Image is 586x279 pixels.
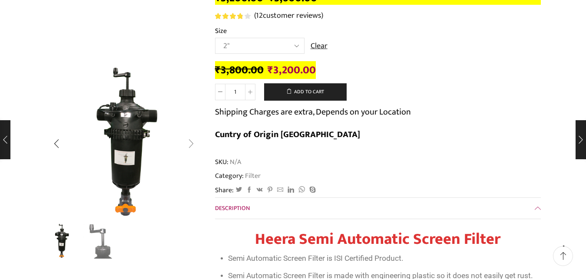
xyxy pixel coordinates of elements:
span: Category: [215,171,261,181]
label: Size [215,26,227,36]
input: Product quantity [225,84,245,100]
p: Shipping Charges are extra, Depends on your Location [215,105,411,119]
span: Heera Semi Automatic Screen Filter [255,226,500,252]
a: Description [215,198,541,219]
span: SKU: [215,157,541,167]
div: Previous slide [46,133,67,154]
a: (12customer reviews) [254,10,323,22]
div: Rated 3.92 out of 5 [215,13,250,19]
span: ₹ [215,61,221,79]
a: Filter [244,170,261,181]
span: 12 [256,9,263,22]
a: Clear options [311,41,328,52]
span: 12 [215,13,252,19]
button: Add to cart [264,83,347,101]
span: Share: [215,185,234,195]
span: Rated out of 5 based on customer ratings [215,13,243,19]
img: Semi Automatic Screen Filter [43,223,79,259]
span: Description [215,203,250,213]
bdi: 3,800.00 [215,61,264,79]
li: 2 / 2 [83,224,119,259]
div: Next slide [180,133,202,154]
div: 1 / 2 [46,63,202,220]
span: N/A [228,157,241,167]
span: Semi Automatic Screen Filter is ISI Certified Product. [228,254,404,263]
li: 1 / 2 [43,224,79,259]
a: 2 [83,224,119,260]
bdi: 3,200.00 [268,61,316,79]
b: Cuntry of Origin [GEOGRAPHIC_DATA] [215,127,360,142]
span: ₹ [268,61,273,79]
